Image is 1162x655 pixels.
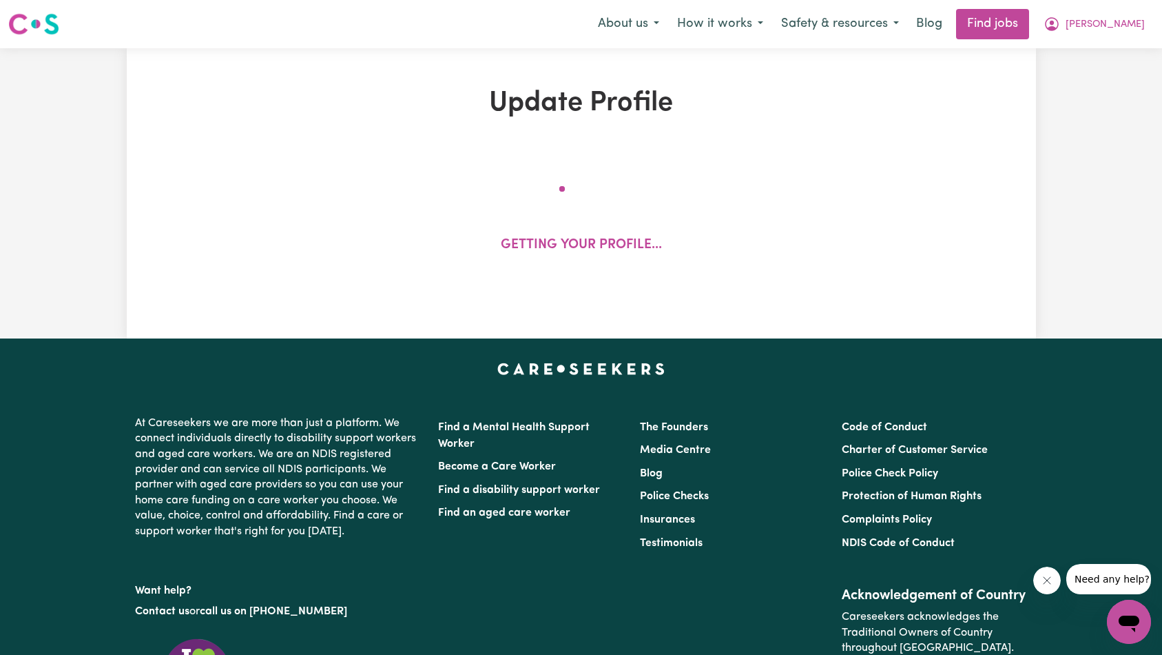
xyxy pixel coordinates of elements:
a: Complaints Policy [842,514,932,525]
a: Police Checks [640,491,709,502]
a: Charter of Customer Service [842,445,988,456]
button: My Account [1035,10,1154,39]
p: or [135,598,422,625]
a: Contact us [135,606,189,617]
iframe: Button to launch messaging window [1107,600,1151,644]
button: Safety & resources [772,10,908,39]
iframe: Message from company [1066,564,1151,594]
a: Testimonials [640,538,703,549]
p: At Careseekers we are more than just a platform. We connect individuals directly to disability su... [135,410,422,545]
a: Protection of Human Rights [842,491,982,502]
h1: Update Profile [287,87,876,120]
a: Blog [908,9,951,39]
h2: Acknowledgement of Country [842,587,1027,604]
a: Find jobs [956,9,1029,39]
a: call us on [PHONE_NUMBER] [200,606,347,617]
button: About us [589,10,668,39]
a: Find a Mental Health Support Worker [438,422,590,450]
a: Become a Care Worker [438,461,556,472]
a: Find a disability support worker [438,485,600,496]
a: Insurances [640,514,695,525]
a: Careseekers home page [497,363,665,374]
a: Police Check Policy [842,468,938,479]
p: Want help? [135,578,422,598]
a: Careseekers logo [8,8,59,40]
span: [PERSON_NAME] [1066,17,1145,32]
p: Getting your profile... [501,236,662,256]
iframe: Close message [1033,567,1061,594]
button: How it works [668,10,772,39]
a: Blog [640,468,663,479]
a: NDIS Code of Conduct [842,538,955,549]
img: Careseekers logo [8,12,59,37]
a: Media Centre [640,445,711,456]
a: Find an aged care worker [438,507,570,518]
a: The Founders [640,422,708,433]
a: Code of Conduct [842,422,927,433]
